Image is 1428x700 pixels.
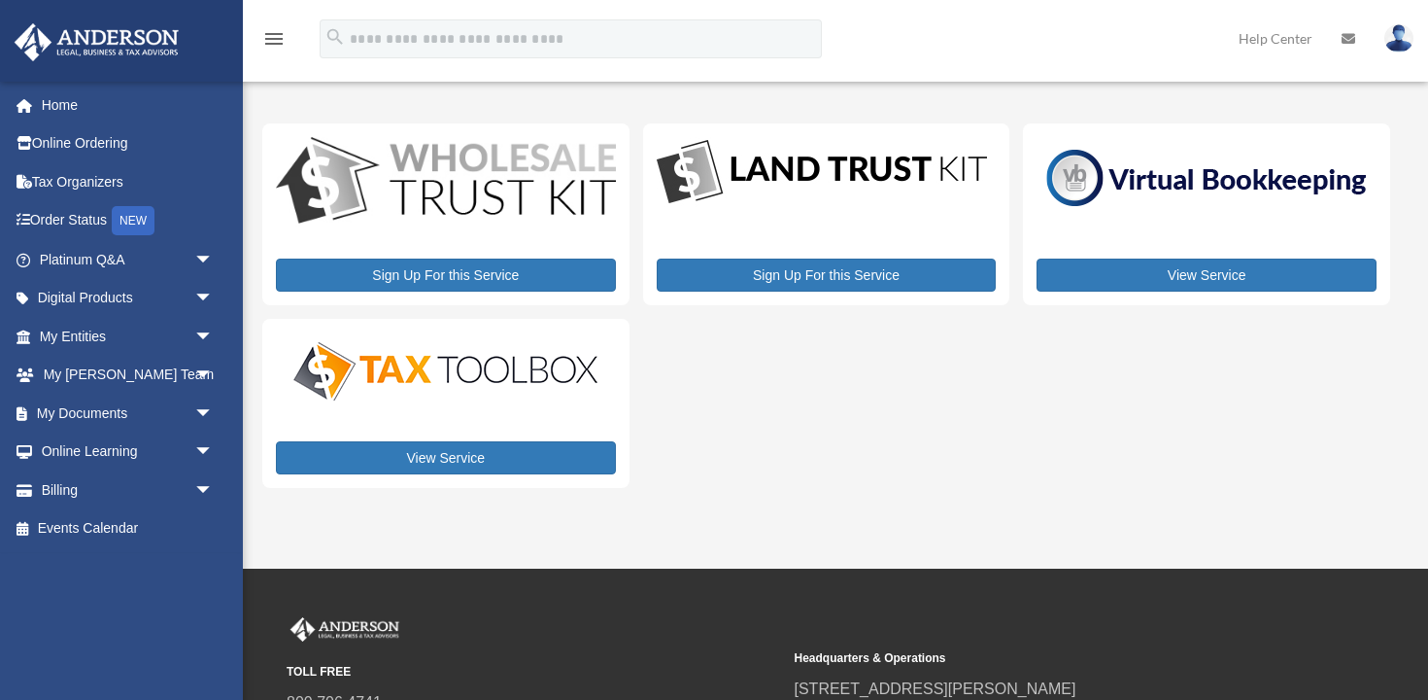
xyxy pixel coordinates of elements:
[324,26,346,48] i: search
[14,433,243,472] a: Online Learningarrow_drop_down
[194,433,233,472] span: arrow_drop_down
[194,394,233,434] span: arrow_drop_down
[657,137,987,208] img: LandTrust_lgo-1.jpg
[262,27,286,51] i: menu
[1037,259,1377,292] a: View Service
[14,124,243,163] a: Online Ordering
[795,681,1076,697] a: [STREET_ADDRESS][PERSON_NAME]
[1384,24,1413,52] img: User Pic
[194,279,233,319] span: arrow_drop_down
[194,356,233,396] span: arrow_drop_down
[14,509,243,548] a: Events Calendar
[276,137,616,227] img: WS-Trust-Kit-lgo-1.jpg
[14,162,243,201] a: Tax Organizers
[276,259,616,292] a: Sign Up For this Service
[194,317,233,357] span: arrow_drop_down
[262,34,286,51] a: menu
[112,206,154,235] div: NEW
[14,201,243,241] a: Order StatusNEW
[14,240,243,279] a: Platinum Q&Aarrow_drop_down
[14,394,243,433] a: My Documentsarrow_drop_down
[194,471,233,510] span: arrow_drop_down
[276,441,616,474] a: View Service
[795,648,1289,669] small: Headquarters & Operations
[287,662,781,682] small: TOLL FREE
[657,259,997,292] a: Sign Up For this Service
[9,23,185,61] img: Anderson Advisors Platinum Portal
[14,471,243,509] a: Billingarrow_drop_down
[14,86,243,124] a: Home
[14,356,243,395] a: My [PERSON_NAME] Teamarrow_drop_down
[287,617,403,643] img: Anderson Advisors Platinum Portal
[194,240,233,280] span: arrow_drop_down
[14,279,233,318] a: Digital Productsarrow_drop_down
[14,317,243,356] a: My Entitiesarrow_drop_down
